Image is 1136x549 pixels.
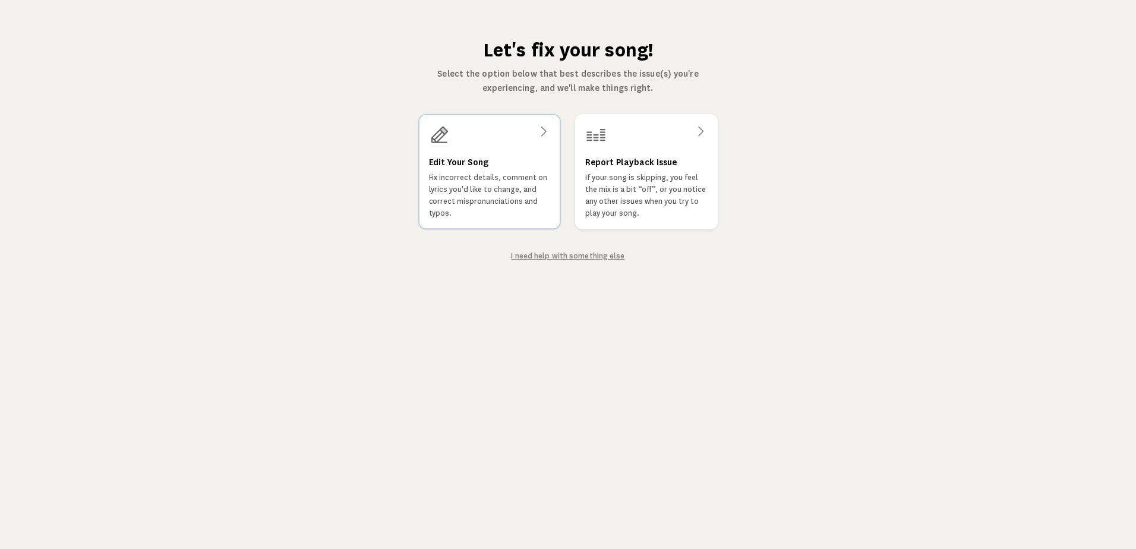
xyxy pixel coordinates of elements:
a: I need help with something else [511,252,624,260]
p: If your song is skipping, you feel the mix is a bit “off”, or you notice any other issues when yo... [585,172,708,219]
p: Fix incorrect details, comment on lyrics you'd like to change, and correct mispronunciations and ... [429,172,551,219]
p: Select the option below that best describes the issue(s) you're experiencing, and we'll make thin... [417,67,719,95]
h1: Let's fix your song! [417,38,719,62]
a: Edit Your SongFix incorrect details, comment on lyrics you'd like to change, and correct mispronu... [418,114,561,229]
h3: Edit Your Song [429,155,489,169]
a: Report Playback IssueIf your song is skipping, you feel the mix is a bit “off”, or you notice any... [575,114,718,229]
h3: Report Playback Issue [585,155,677,169]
